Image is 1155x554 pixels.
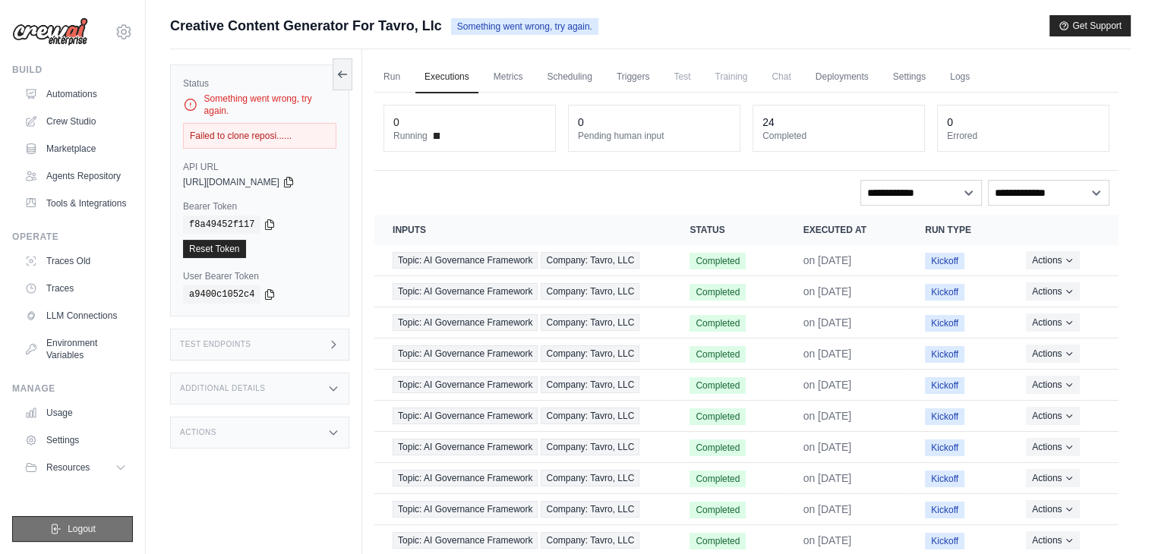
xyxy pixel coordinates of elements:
[18,137,133,161] a: Marketplace
[803,441,852,453] time: July 21, 2025 at 12:07 IST
[1026,282,1080,301] button: Actions for execution
[484,61,532,93] a: Metrics
[785,215,907,245] th: Executed at
[690,377,746,394] span: Completed
[925,315,964,332] span: Kickoff
[183,176,279,188] span: [URL][DOMAIN_NAME]
[183,200,336,212] label: Bearer Token
[803,410,852,422] time: July 21, 2025 at 12:07 IST
[393,115,399,130] div: 0
[941,61,979,93] a: Logs
[925,346,964,363] span: Kickoff
[541,470,639,486] span: Company: Tavro, LLC
[393,501,538,518] span: Topic: AI Governance Framework
[705,61,756,92] span: Training is not available until the deployment is complete
[183,270,336,282] label: User Bearer Token
[18,191,133,216] a: Tools & Integrations
[925,502,964,518] span: Kickoff
[671,215,784,245] th: Status
[12,382,133,395] div: Manage
[607,61,659,93] a: Triggers
[12,516,133,542] button: Logout
[803,316,852,329] time: July 21, 2025 at 15:11 IST
[374,61,409,93] a: Run
[12,231,133,243] div: Operate
[1026,438,1080,456] button: Actions for execution
[578,115,584,130] div: 0
[68,523,96,535] span: Logout
[393,283,538,300] span: Topic: AI Governance Framework
[690,533,746,549] span: Completed
[393,376,653,393] a: View execution details for Topic
[393,501,653,518] a: View execution details for Topic
[183,93,336,117] div: Something went wrong, try again.
[393,470,653,486] a: View execution details for Topic
[18,249,133,273] a: Traces Old
[947,115,953,130] div: 0
[393,252,538,269] span: Topic: AI Governance Framework
[925,439,964,456] span: Kickoff
[1026,469,1080,487] button: Actions for execution
[925,533,964,549] span: Kickoff
[393,376,538,393] span: Topic: AI Governance Framework
[18,401,133,425] a: Usage
[541,501,639,518] span: Company: Tavro, LLC
[578,130,731,142] dt: Pending human input
[393,283,653,300] a: View execution details for Topic
[393,314,538,331] span: Topic: AI Governance Framework
[183,240,246,258] a: Reset Token
[415,61,478,93] a: Executions
[541,314,639,331] span: Company: Tavro, LLC
[183,216,260,234] code: f8a49452f117
[18,276,133,301] a: Traces
[947,130,1100,142] dt: Errored
[803,379,852,391] time: July 21, 2025 at 13:39 IST
[907,215,1008,245] th: Run Type
[1026,345,1080,363] button: Actions for execution
[1026,500,1080,518] button: Actions for execution
[180,428,216,437] h3: Actions
[183,77,336,90] label: Status
[803,285,852,297] time: July 21, 2025 at 15:11 IST
[925,471,964,487] span: Kickoff
[541,439,639,455] span: Company: Tavro, LLC
[18,304,133,328] a: LLM Connections
[538,61,601,93] a: Scheduling
[884,61,935,93] a: Settings
[18,331,133,367] a: Environment Variables
[925,377,964,394] span: Kickoff
[925,284,964,301] span: Kickoff
[451,18,598,35] span: Something went wrong, try again.
[690,471,746,487] span: Completed
[18,164,133,188] a: Agents Repository
[541,345,639,362] span: Company: Tavro, LLC
[664,61,699,92] span: Test
[806,61,878,93] a: Deployments
[180,340,251,349] h3: Test Endpoints
[541,376,639,393] span: Company: Tavro, LLC
[803,503,852,515] time: July 21, 2025 at 12:07 IST
[690,346,746,363] span: Completed
[1026,313,1080,332] button: Actions for execution
[1026,531,1080,549] button: Actions for execution
[690,502,746,518] span: Completed
[393,345,653,362] a: View execution details for Topic
[12,64,133,76] div: Build
[393,439,653,455] a: View execution details for Topic
[393,130,428,142] span: Running
[803,534,852,546] time: July 21, 2025 at 12:07 IST
[393,439,538,455] span: Topic: AI Governance Framework
[18,82,133,106] a: Automations
[18,428,133,452] a: Settings
[541,252,639,269] span: Company: Tavro, LLC
[183,123,336,149] div: Failed to clone reposi......
[393,408,653,424] a: View execution details for Topic
[690,439,746,456] span: Completed
[690,253,746,269] span: Completed
[183,285,260,304] code: a9400c1052c4
[925,408,964,425] span: Kickoff
[1079,481,1155,554] iframe: Chat Widget
[12,17,88,46] img: Logo
[1049,15,1131,36] button: Get Support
